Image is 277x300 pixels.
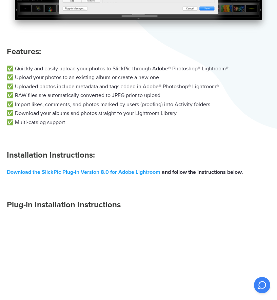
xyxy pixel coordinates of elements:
strong: Plug-in Installation Instructions [7,200,121,210]
a: Download the SlickPic Plug-in Version 8.0 for Adobe Lightroom [7,169,160,176]
p: . [7,168,270,177]
b: Features: [7,47,41,56]
strong: Installation Instructions: [7,150,95,160]
b: and follow the instructions below [162,169,242,176]
p: ✅ Quickly and easily upload your photos to SlickPic through Adobe® Photoshop® Lightroom® ✅ Upload... [7,64,270,127]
